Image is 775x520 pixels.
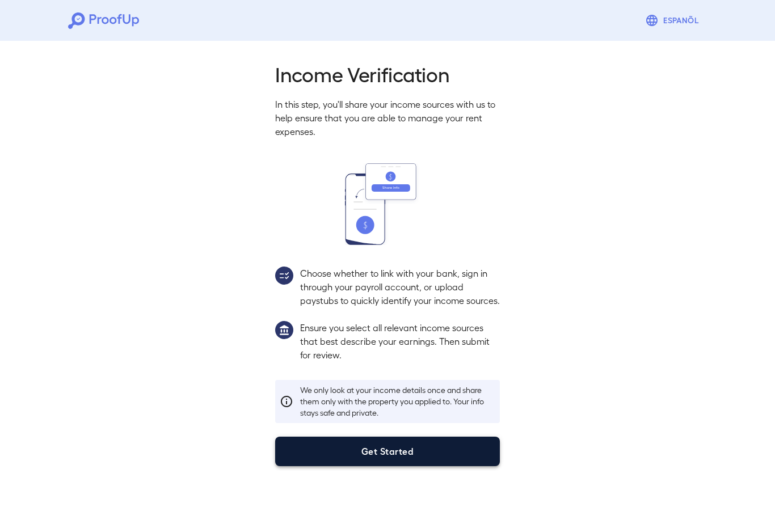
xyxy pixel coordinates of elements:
[275,98,500,138] p: In this step, you'll share your income sources with us to help ensure that you are able to manage...
[345,163,430,245] img: transfer_money.svg
[275,437,500,466] button: Get Started
[300,267,500,307] p: Choose whether to link with your bank, sign in through your payroll account, or upload paystubs t...
[275,61,500,86] h2: Income Verification
[300,321,500,362] p: Ensure you select all relevant income sources that best describe your earnings. Then submit for r...
[275,321,293,339] img: group1.svg
[300,384,495,418] p: We only look at your income details once and share them only with the property you applied to. Yo...
[641,9,707,32] button: Espanõl
[275,267,293,285] img: group2.svg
